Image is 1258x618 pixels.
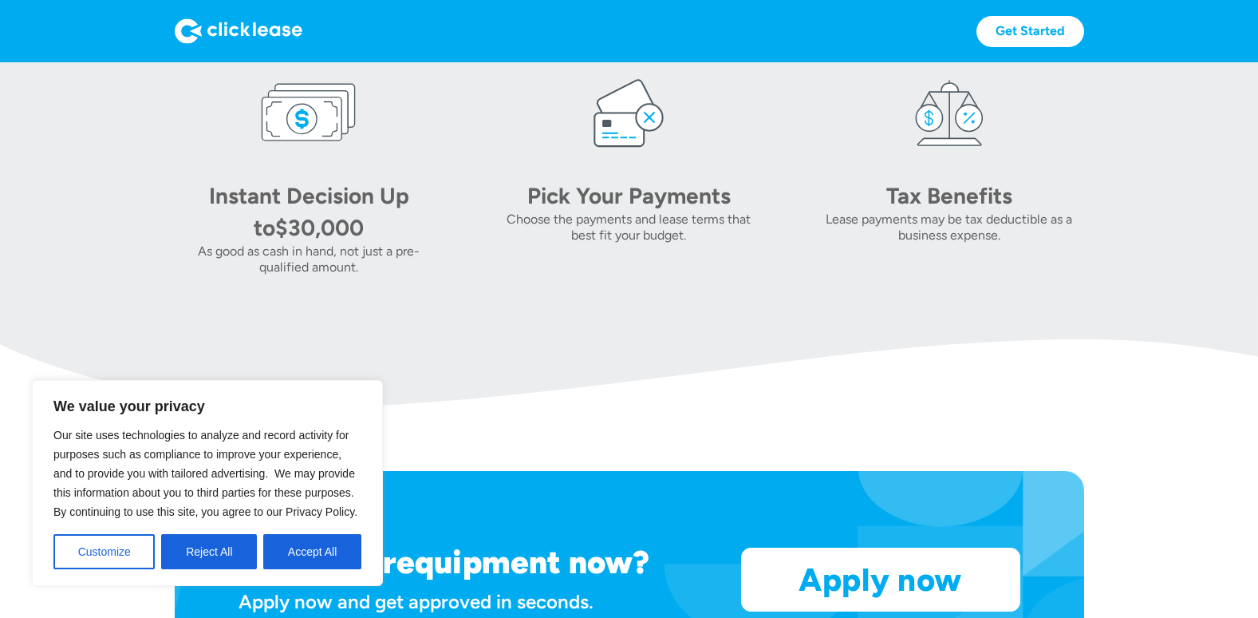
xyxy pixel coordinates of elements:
[263,534,361,569] button: Accept All
[396,543,649,581] h1: equipment now?
[239,588,722,616] div: Apply now and get approved in seconds.
[53,397,361,416] p: We value your privacy
[32,380,383,586] div: We value your privacy
[495,212,763,244] div: Choose the payments and lease terms that best fit your budget.
[901,65,997,160] img: tax icon
[742,549,1019,611] a: Apply now
[209,182,409,241] div: Instant Decision Up to
[53,429,357,518] span: Our site uses technologies to analyze and record activity for purposes such as compliance to impr...
[261,65,357,160] img: money icon
[976,16,1084,47] a: Get Started
[175,18,302,44] img: Logo
[175,244,444,275] div: As good as cash in hand, not just a pre-qualified amount.
[581,65,676,160] img: card icon
[814,212,1083,244] div: Lease payments may be tax deductible as a business expense.
[275,214,364,241] div: $30,000
[161,534,257,569] button: Reject All
[53,534,155,569] button: Customize
[838,180,1061,212] div: Tax Benefits
[517,180,740,212] div: Pick Your Payments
